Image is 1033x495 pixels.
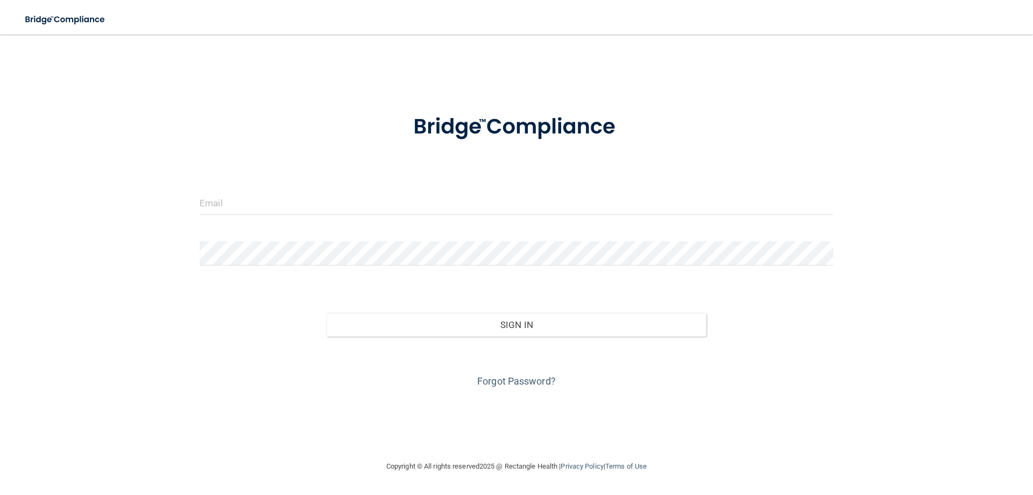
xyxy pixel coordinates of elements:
[327,313,707,337] button: Sign In
[477,375,556,387] a: Forgot Password?
[561,462,603,470] a: Privacy Policy
[391,99,642,155] img: bridge_compliance_login_screen.278c3ca4.svg
[16,9,115,31] img: bridge_compliance_login_screen.278c3ca4.svg
[320,449,713,484] div: Copyright © All rights reserved 2025 @ Rectangle Health | |
[200,191,833,215] input: Email
[605,462,647,470] a: Terms of Use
